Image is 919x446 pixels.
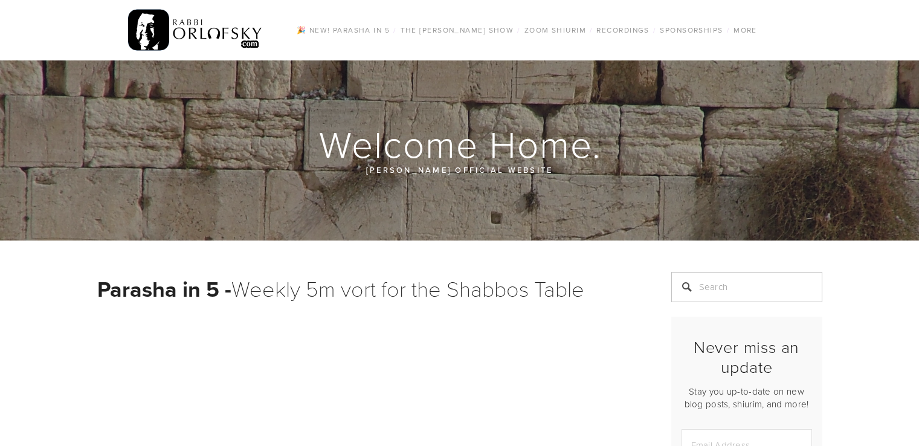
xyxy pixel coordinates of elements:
[682,385,812,410] p: Stay you up-to-date on new blog posts, shiurim, and more!
[393,25,396,35] span: /
[727,25,730,35] span: /
[653,25,656,35] span: /
[682,337,812,377] h2: Never miss an update
[730,22,761,38] a: More
[97,273,231,305] strong: Parasha in 5 -
[517,25,520,35] span: /
[97,272,641,305] h1: Weekly 5m vort for the Shabbos Table
[590,25,593,35] span: /
[521,22,590,38] a: Zoom Shiurim
[97,124,824,163] h1: Welcome Home.
[397,22,518,38] a: The [PERSON_NAME] Show
[128,7,263,54] img: RabbiOrlofsky.com
[170,163,750,176] p: [PERSON_NAME] official website
[293,22,393,38] a: 🎉 NEW! Parasha in 5
[671,272,822,302] input: Search
[656,22,726,38] a: Sponsorships
[593,22,653,38] a: Recordings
